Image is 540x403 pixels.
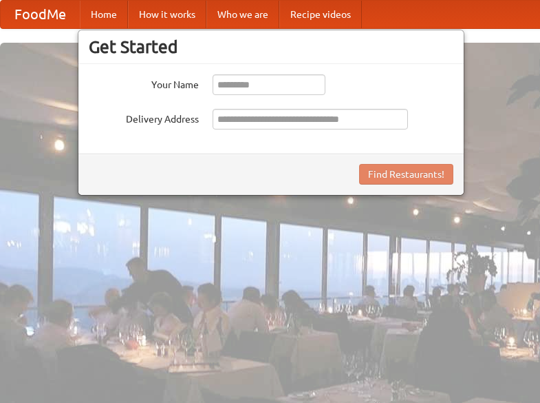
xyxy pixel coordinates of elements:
[128,1,206,28] a: How it works
[359,164,453,185] button: Find Restaurants!
[206,1,279,28] a: Who we are
[89,37,453,57] h3: Get Started
[279,1,362,28] a: Recipe videos
[89,74,199,92] label: Your Name
[89,109,199,126] label: Delivery Address
[80,1,128,28] a: Home
[1,1,80,28] a: FoodMe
